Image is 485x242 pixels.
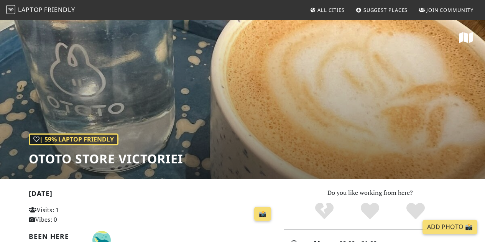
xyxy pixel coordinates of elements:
div: Yes [347,202,393,221]
a: All Cities [307,3,348,17]
p: Visits: 1 Vibes: 0 [29,205,105,225]
a: 📸 [254,207,271,221]
img: LaptopFriendly [6,5,15,14]
a: Suggest Places [353,3,411,17]
div: No [302,202,347,221]
a: Join Community [416,3,477,17]
a: LaptopFriendly LaptopFriendly [6,3,75,17]
p: Do you like working from here? [284,188,457,198]
div: | 59% Laptop Friendly [29,133,118,146]
span: Join Community [426,7,473,13]
h2: [DATE] [29,189,275,201]
h1: OTOTO Store Victoriei [29,151,183,166]
span: Suggest Places [363,7,408,13]
span: All Cities [317,7,345,13]
h2: Been here [29,232,83,240]
a: Add Photo 📸 [423,220,477,234]
span: Friendly [44,5,75,14]
span: Laptop [18,5,43,14]
div: Definitely! [393,202,438,221]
